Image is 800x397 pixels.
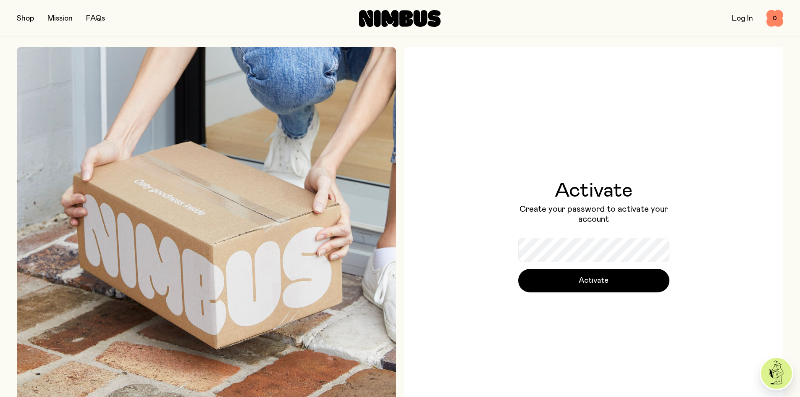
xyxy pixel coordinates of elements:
img: agent [761,358,792,389]
a: FAQs [86,15,105,22]
h1: Activate [518,181,669,201]
p: Create your password to activate your account [518,204,669,224]
button: Activate [518,269,669,292]
button: 0 [766,10,783,27]
a: Log In [732,15,753,22]
a: Mission [47,15,73,22]
span: Activate [579,275,609,287]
